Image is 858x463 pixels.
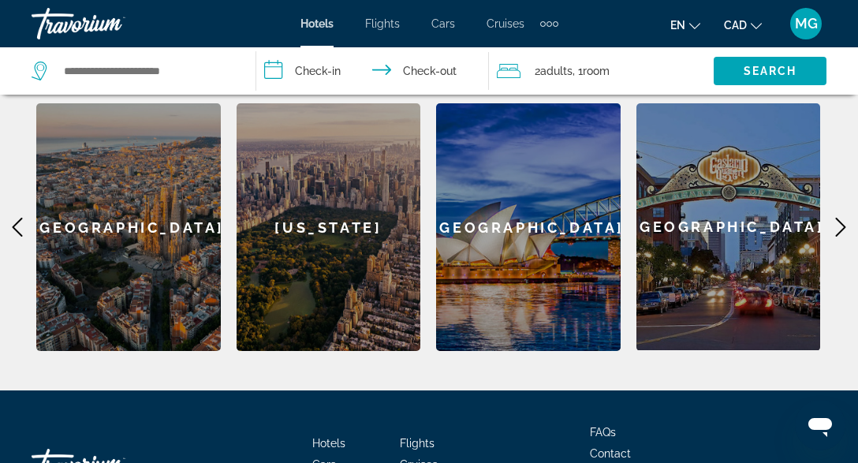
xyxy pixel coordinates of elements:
[36,103,221,351] a: [GEOGRAPHIC_DATA]
[670,13,700,36] button: Change language
[724,19,747,32] span: CAD
[573,60,610,82] span: , 1
[487,17,524,30] a: Cruises
[636,103,821,350] div: [GEOGRAPHIC_DATA]
[256,47,489,95] button: Check in and out dates
[724,13,762,36] button: Change currency
[795,400,845,450] iframe: Bouton de lancement de la fenêtre de messagerie
[489,47,714,95] button: Travelers: 2 adults, 0 children
[636,103,821,351] a: [GEOGRAPHIC_DATA]
[365,17,400,30] a: Flights
[785,7,826,40] button: User Menu
[237,103,421,351] a: [US_STATE]
[583,65,610,77] span: Room
[300,17,334,30] a: Hotels
[400,437,435,450] a: Flights
[540,65,573,77] span: Adults
[32,3,189,44] a: Travorium
[744,65,797,77] span: Search
[431,17,455,30] a: Cars
[590,426,616,439] a: FAQs
[535,60,573,82] span: 2
[714,57,826,85] button: Search
[540,11,558,36] button: Extra navigation items
[590,447,631,460] a: Contact
[795,16,818,32] span: MG
[436,103,621,351] a: [GEOGRAPHIC_DATA]
[312,437,345,450] a: Hotels
[670,19,685,32] span: en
